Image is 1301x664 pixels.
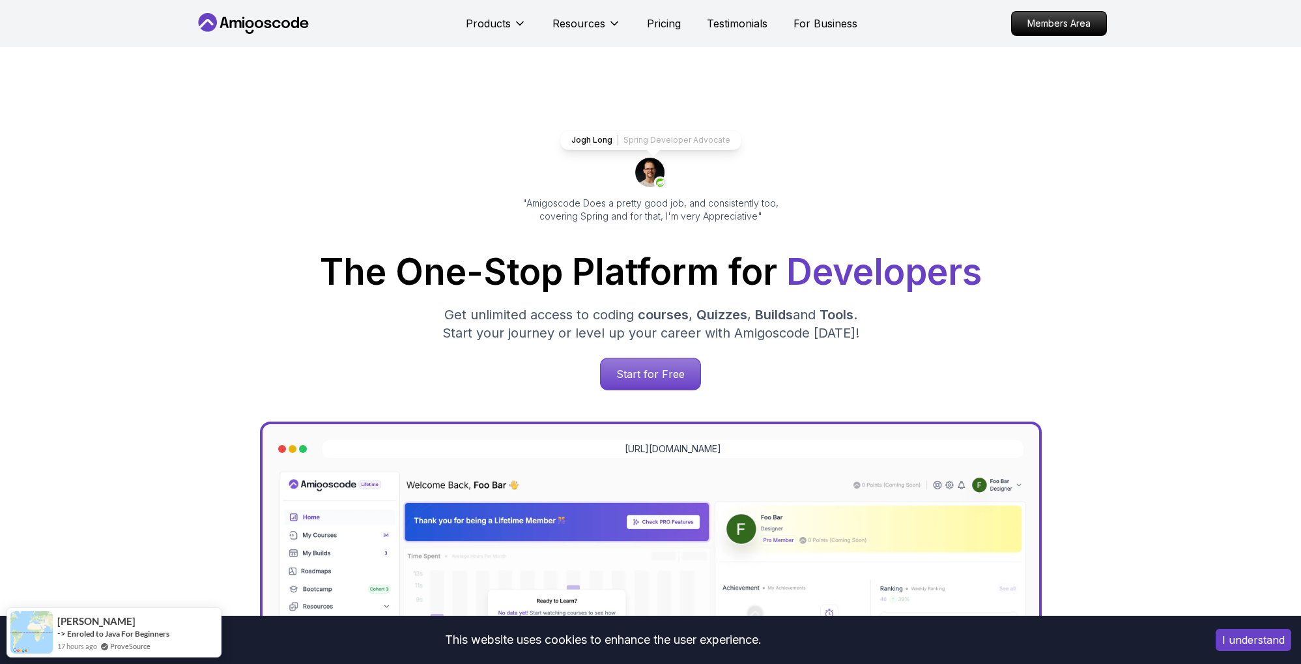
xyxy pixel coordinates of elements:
p: Start for Free [601,358,700,390]
span: courses [638,307,689,323]
p: Jogh Long [571,135,612,145]
a: [URL][DOMAIN_NAME] [625,442,721,455]
span: Developers [786,250,982,293]
span: Tools [820,307,853,323]
img: josh long [635,158,666,189]
a: For Business [793,16,857,31]
a: Start for Free [600,358,701,390]
button: Accept cookies [1216,629,1291,651]
a: Testimonials [707,16,767,31]
span: 17 hours ago [57,641,97,652]
button: Resources [552,16,621,42]
span: Quizzes [696,307,747,323]
span: -> [57,628,66,639]
p: Get unlimited access to coding , , and . Start your journey or level up your career with Amigosco... [432,306,870,342]
h1: The One-Stop Platform for [205,254,1096,290]
p: Resources [552,16,605,31]
a: Enroled to Java For Beginners [67,629,169,639]
p: Spring Developer Advocate [623,135,730,145]
div: This website uses cookies to enhance the user experience. [10,626,1196,654]
span: [PERSON_NAME] [57,616,136,627]
span: Builds [755,307,793,323]
button: Products [466,16,526,42]
img: provesource social proof notification image [10,611,53,654]
iframe: chat widget [1220,583,1301,644]
p: Products [466,16,511,31]
a: ProveSource [110,641,150,652]
p: Members Area [1012,12,1106,35]
p: "Amigoscode Does a pretty good job, and consistently too, covering Spring and for that, I'm very ... [505,197,797,223]
a: Pricing [647,16,681,31]
a: Members Area [1011,11,1107,36]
